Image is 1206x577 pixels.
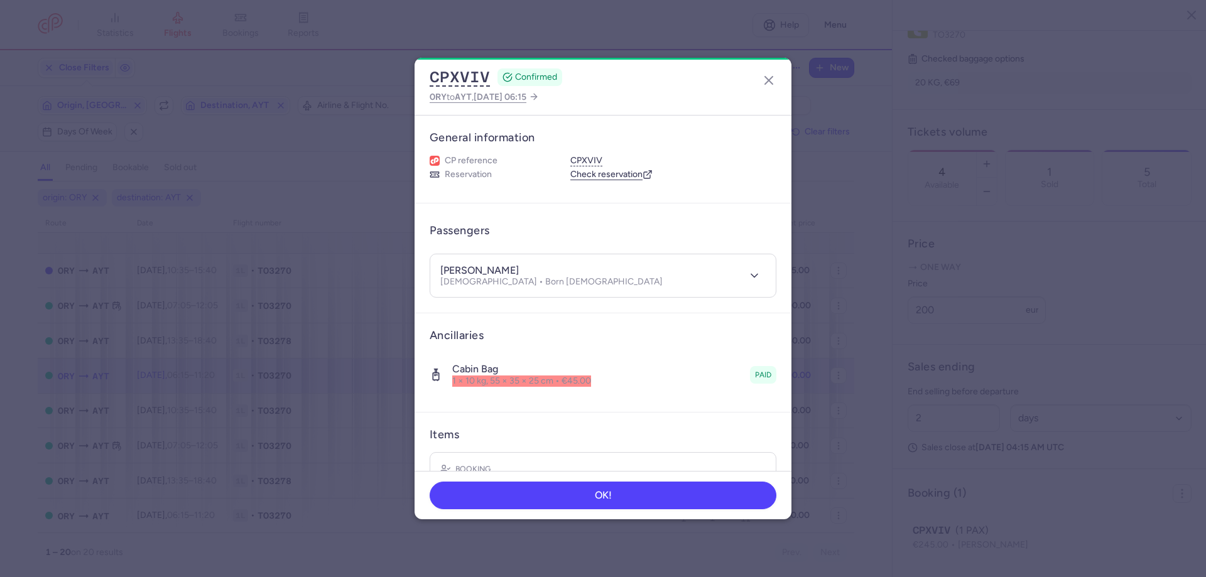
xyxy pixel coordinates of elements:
[430,453,776,510] div: Booking€245.00
[430,92,447,102] span: ORY
[595,490,612,501] span: OK!
[430,428,459,442] h3: Items
[430,328,776,343] h3: Ancillaries
[755,369,771,381] span: paid
[455,92,472,102] span: AYT
[445,155,497,166] span: CP reference
[445,169,492,180] span: Reservation
[430,68,490,87] button: CPXVIV
[452,375,591,387] p: 1 × 10 kg, 55 × 35 × 25 cm • €45.00
[515,71,557,84] span: CONFIRMED
[430,89,526,105] span: to ,
[570,169,653,180] a: Check reservation
[474,92,526,102] span: [DATE] 06:15
[430,131,776,145] h3: General information
[430,156,440,166] figure: 1L airline logo
[430,482,776,509] button: OK!
[452,363,591,375] h4: Cabin bag
[440,264,519,277] h4: [PERSON_NAME]
[455,463,491,475] h4: Booking
[570,155,602,166] button: CPXVIV
[430,224,490,238] h3: Passengers
[430,89,539,105] a: ORYtoAYT,[DATE] 06:15
[440,277,663,287] p: [DEMOGRAPHIC_DATA] • Born [DEMOGRAPHIC_DATA]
